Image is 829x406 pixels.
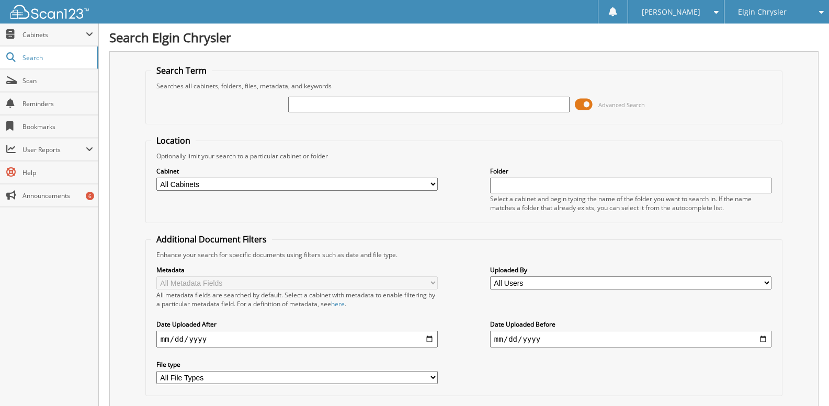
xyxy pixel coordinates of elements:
[331,299,345,308] a: here
[86,192,94,200] div: 6
[156,320,438,329] label: Date Uploaded After
[490,167,771,176] label: Folder
[156,331,438,347] input: start
[642,9,700,15] span: [PERSON_NAME]
[490,331,771,347] input: end
[738,9,787,15] span: Elgin Chrysler
[490,194,771,212] div: Select a cabinet and begin typing the name of the folder you want to search in. If the name match...
[151,135,196,146] legend: Location
[22,30,86,39] span: Cabinets
[22,99,93,108] span: Reminders
[490,265,771,274] label: Uploaded By
[22,76,93,85] span: Scan
[151,250,777,259] div: Enhance your search for specific documents using filters such as date and file type.
[151,152,777,160] div: Optionally limit your search to a particular cabinet or folder
[109,29,819,46] h1: Search Elgin Chrysler
[10,5,89,19] img: scan123-logo-white.svg
[22,53,92,62] span: Search
[156,167,438,176] label: Cabinet
[156,360,438,369] label: File type
[598,101,645,109] span: Advanced Search
[151,65,212,76] legend: Search Term
[22,122,93,131] span: Bookmarks
[22,145,86,154] span: User Reports
[156,291,438,308] div: All metadata fields are searched by default. Select a cabinet with metadata to enable filtering b...
[22,168,93,177] span: Help
[156,265,438,274] label: Metadata
[151,234,272,245] legend: Additional Document Filters
[22,191,93,200] span: Announcements
[151,82,777,90] div: Searches all cabinets, folders, files, metadata, and keywords
[490,320,771,329] label: Date Uploaded Before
